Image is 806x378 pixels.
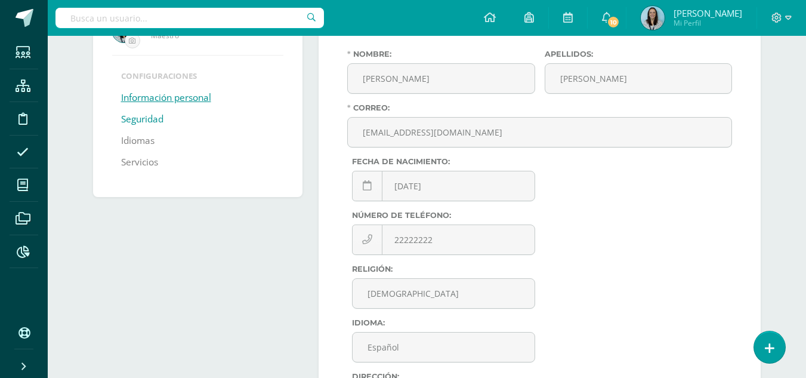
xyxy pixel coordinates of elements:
[352,318,535,327] label: Idioma:
[121,70,274,81] li: Configuraciones
[352,157,535,166] label: Fecha de nacimiento:
[353,171,535,201] input: Fecha de nacimiento
[641,6,665,30] img: 5a6f75ce900a0f7ea551130e923f78ee.png
[674,7,742,19] span: [PERSON_NAME]
[545,50,733,59] label: Apellidos:
[607,16,620,29] span: 10
[352,211,535,220] label: Número de teléfono:
[545,64,732,93] input: Apellidos
[353,225,535,254] input: Número de teléfono
[121,152,158,173] a: Servicios
[55,8,324,28] input: Busca un usuario...
[674,18,742,28] span: Mi Perfil
[353,333,535,362] input: Idioma
[352,265,535,273] label: Religión:
[121,109,163,130] a: Seguridad
[121,130,155,152] a: Idiomas
[353,279,535,308] input: Religión
[347,103,732,112] label: Correo:
[348,118,731,147] input: Correo electrónico
[347,50,535,59] label: Nombre:
[121,87,211,109] a: Información personal
[348,64,535,93] input: Nombres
